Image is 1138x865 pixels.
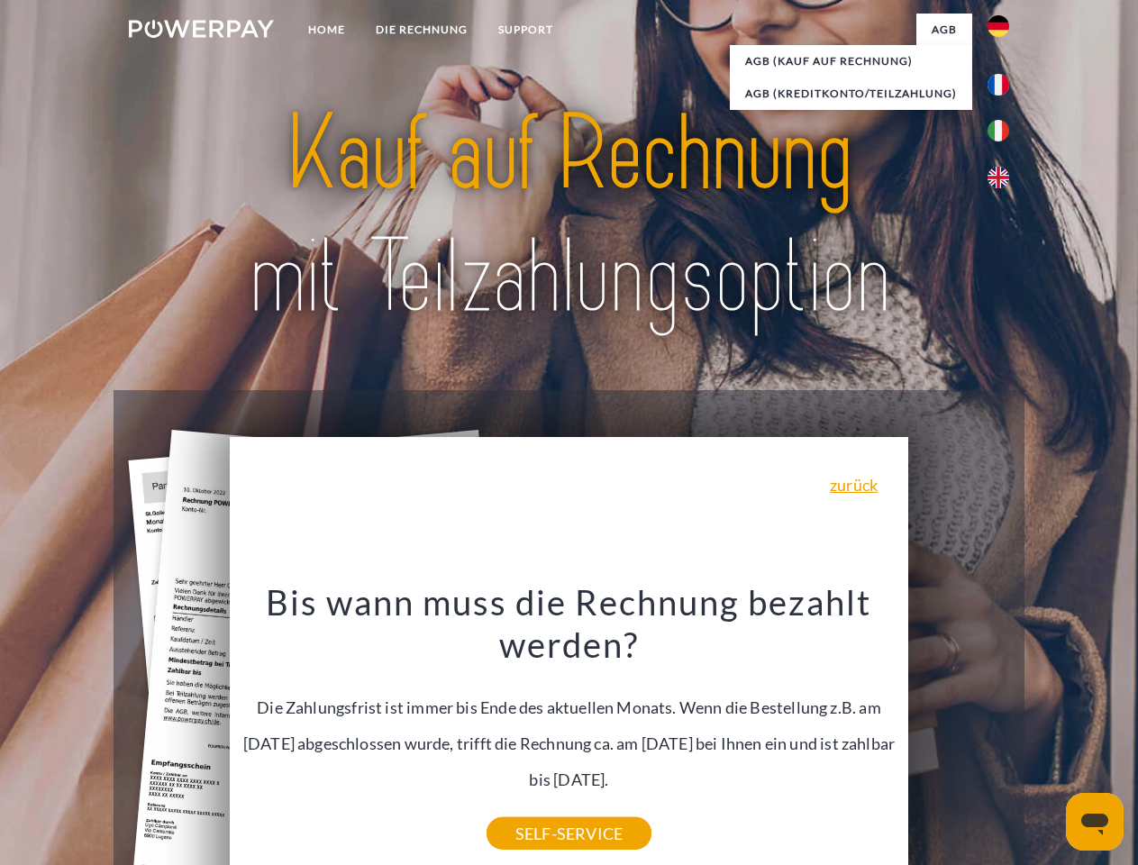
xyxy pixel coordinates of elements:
[830,477,878,493] a: zurück
[172,86,966,345] img: title-powerpay_de.svg
[241,580,898,667] h3: Bis wann muss die Rechnung bezahlt werden?
[487,817,651,850] a: SELF-SERVICE
[916,14,972,46] a: agb
[129,20,274,38] img: logo-powerpay-white.svg
[730,45,972,77] a: AGB (Kauf auf Rechnung)
[730,77,972,110] a: AGB (Kreditkonto/Teilzahlung)
[988,167,1009,188] img: en
[241,580,898,833] div: Die Zahlungsfrist ist immer bis Ende des aktuellen Monats. Wenn die Bestellung z.B. am [DATE] abg...
[988,15,1009,37] img: de
[1066,793,1124,851] iframe: Schaltfläche zum Öffnen des Messaging-Fensters
[988,74,1009,96] img: fr
[293,14,360,46] a: Home
[360,14,483,46] a: DIE RECHNUNG
[988,120,1009,141] img: it
[483,14,569,46] a: SUPPORT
